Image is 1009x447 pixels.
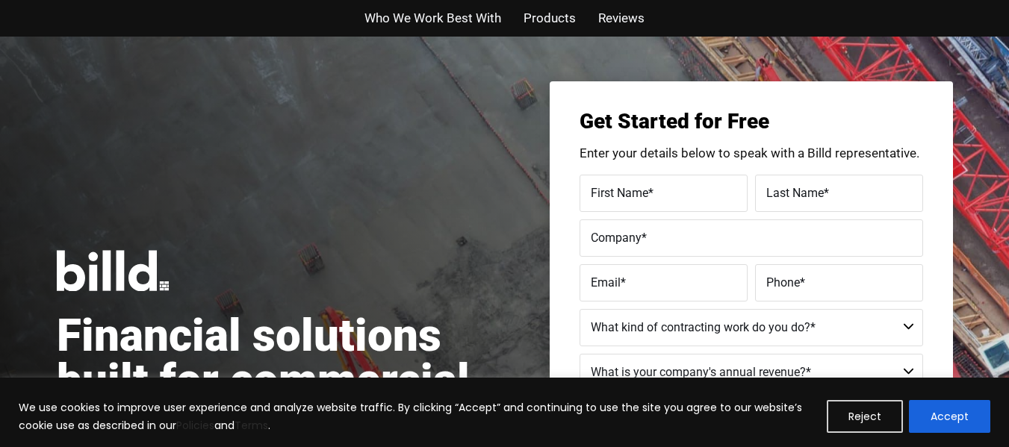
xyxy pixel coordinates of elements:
p: We use cookies to improve user experience and analyze website traffic. By clicking “Accept” and c... [19,398,816,434]
span: Phone [766,275,800,289]
a: Reviews [598,7,645,29]
span: Company [591,230,642,244]
span: Last Name [766,185,824,199]
a: Terms [235,418,268,433]
p: Enter your details below to speak with a Billd representative. [580,147,923,160]
a: Who We Work Best With [364,7,501,29]
button: Accept [909,400,990,433]
h3: Get Started for Free [580,111,923,132]
button: Reject [827,400,903,433]
span: Email [591,275,621,289]
a: Policies [176,418,214,433]
a: Products [524,7,576,29]
span: First Name [591,185,648,199]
